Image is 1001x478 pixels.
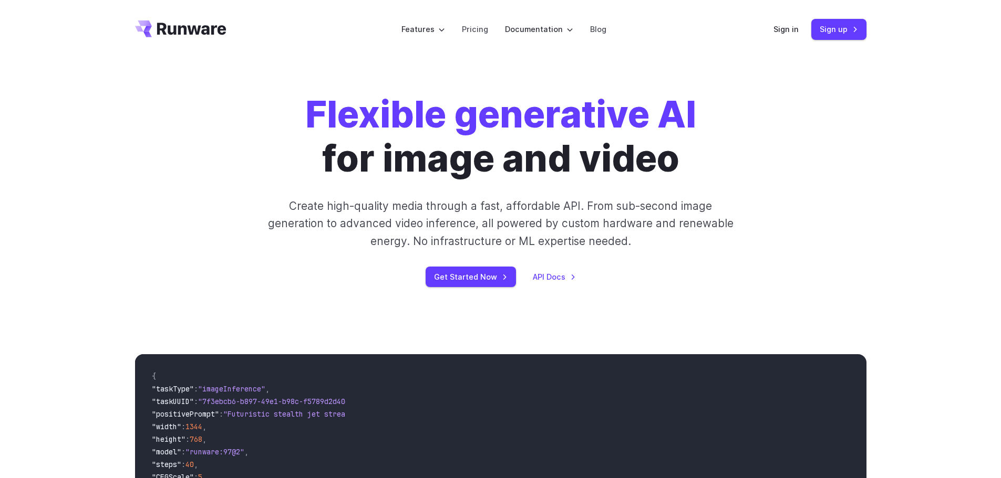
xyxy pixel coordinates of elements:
span: "taskType" [152,384,194,394]
p: Create high-quality media through a fast, affordable API. From sub-second image generation to adv... [266,197,735,250]
span: "7f3ebcb6-b897-49e1-b98c-f5789d2d40d7" [198,397,358,406]
a: Blog [590,23,606,35]
span: , [202,422,207,431]
span: : [219,409,223,419]
span: "Futuristic stealth jet streaking through a neon-lit cityscape with glowing purple exhaust" [223,409,606,419]
span: , [244,447,249,456]
span: { [152,371,156,381]
span: , [194,460,198,469]
span: , [265,384,270,394]
span: "model" [152,447,181,456]
a: Go to / [135,20,226,37]
span: "taskUUID" [152,397,194,406]
a: Pricing [462,23,488,35]
span: : [185,434,190,444]
strong: Flexible generative AI [305,92,696,136]
a: Sign up [811,19,866,39]
span: : [181,447,185,456]
span: 1344 [185,422,202,431]
span: , [202,434,207,444]
span: : [194,397,198,406]
h1: for image and video [305,92,696,180]
span: "steps" [152,460,181,469]
label: Documentation [505,23,573,35]
span: : [181,422,185,431]
span: 40 [185,460,194,469]
a: Get Started Now [426,267,516,287]
span: "imageInference" [198,384,265,394]
span: "height" [152,434,185,444]
a: API Docs [533,271,576,283]
a: Sign in [773,23,799,35]
span: 768 [190,434,202,444]
label: Features [401,23,445,35]
span: "runware:97@2" [185,447,244,456]
span: "width" [152,422,181,431]
span: : [181,460,185,469]
span: : [194,384,198,394]
span: "positivePrompt" [152,409,219,419]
